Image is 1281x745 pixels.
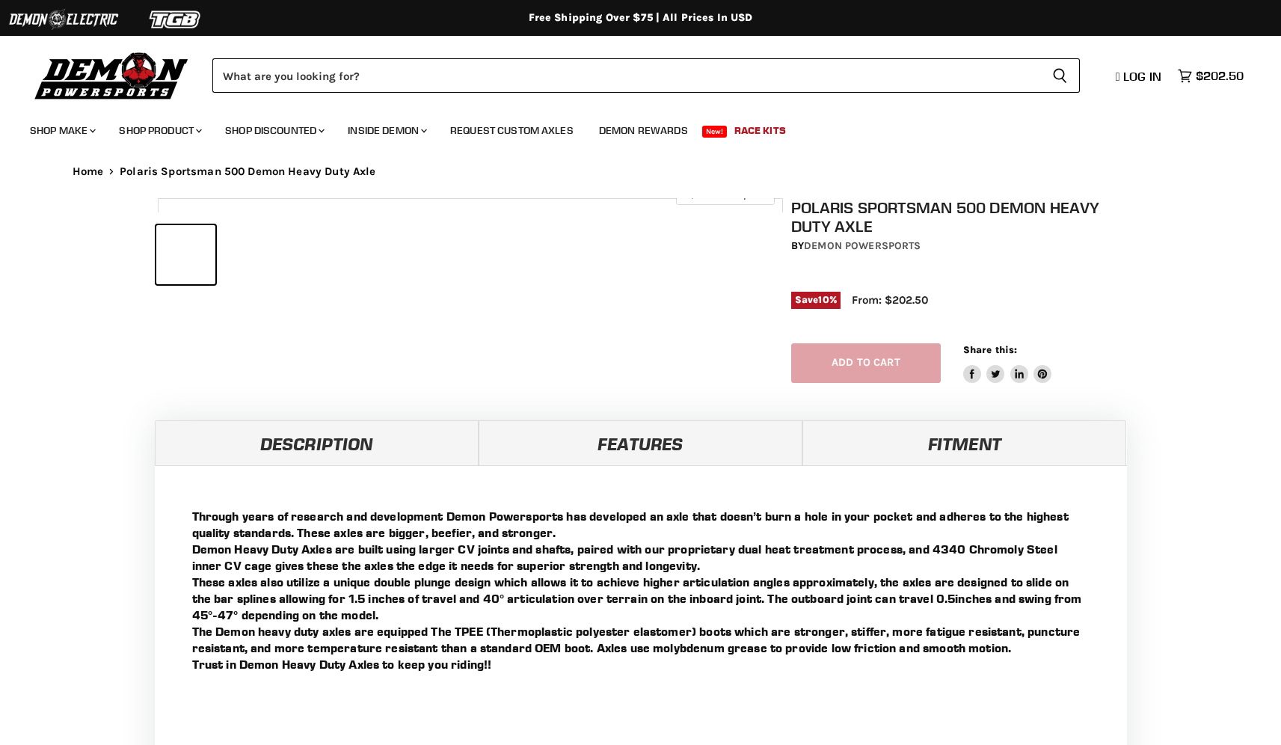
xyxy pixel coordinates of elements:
[791,292,841,308] span: Save %
[1170,65,1251,87] a: $202.50
[108,115,211,146] a: Shop Product
[220,225,279,284] button: IMAGE thumbnail
[120,5,232,34] img: TGB Logo 2
[155,420,479,465] a: Description
[1123,69,1161,84] span: Log in
[214,115,334,146] a: Shop Discounted
[283,225,342,284] button: IMAGE thumbnail
[791,238,1132,254] div: by
[723,115,797,146] a: Race Kits
[963,343,1052,383] aside: Share this:
[192,508,1090,672] p: Through years of research and development Demon Powersports has developed an axle that doesn’t bu...
[1196,69,1244,83] span: $202.50
[43,165,1239,178] nav: Breadcrumbs
[702,126,728,138] span: New!
[7,5,120,34] img: Demon Electric Logo 2
[791,198,1132,236] h1: Polaris Sportsman 500 Demon Heavy Duty Axle
[19,115,105,146] a: Shop Make
[156,225,215,284] button: IMAGE thumbnail
[804,239,921,252] a: Demon Powersports
[963,344,1017,355] span: Share this:
[683,188,767,200] span: Click to expand
[588,115,699,146] a: Demon Rewards
[347,225,406,284] button: IMAGE thumbnail
[802,420,1126,465] a: Fitment
[43,11,1239,25] div: Free Shipping Over $75 | All Prices In USD
[411,225,470,284] button: IMAGE thumbnail
[818,294,829,305] span: 10
[852,293,928,307] span: From: $202.50
[1040,58,1080,93] button: Search
[30,49,194,102] img: Demon Powersports
[337,115,436,146] a: Inside Demon
[212,58,1080,93] form: Product
[120,165,375,178] span: Polaris Sportsman 500 Demon Heavy Duty Axle
[1109,70,1170,83] a: Log in
[479,420,802,465] a: Features
[19,109,1240,146] ul: Main menu
[212,58,1040,93] input: Search
[439,115,585,146] a: Request Custom Axles
[73,165,104,178] a: Home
